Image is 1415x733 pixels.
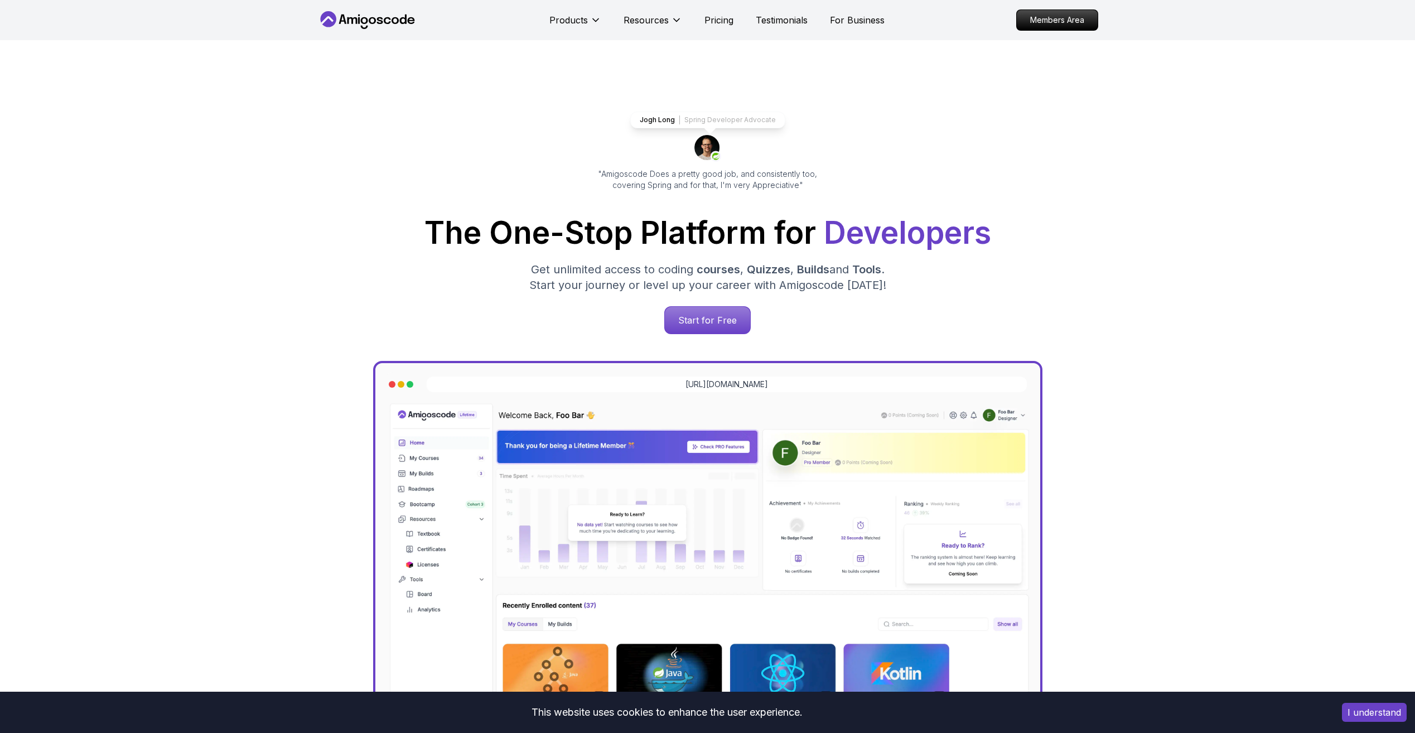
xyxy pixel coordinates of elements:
[549,13,601,36] button: Products
[1017,10,1098,30] p: Members Area
[583,168,833,191] p: "Amigoscode Does a pretty good job, and consistently too, covering Spring and for that, I'm very ...
[685,379,768,390] a: [URL][DOMAIN_NAME]
[520,262,895,293] p: Get unlimited access to coding , , and . Start your journey or level up your career with Amigosco...
[697,263,740,276] span: courses
[664,306,751,334] a: Start for Free
[824,214,991,251] span: Developers
[640,115,675,124] p: Jogh Long
[665,307,750,334] p: Start for Free
[852,263,881,276] span: Tools
[1016,9,1098,31] a: Members Area
[8,700,1325,725] div: This website uses cookies to enhance the user experience.
[694,135,721,162] img: josh long
[747,263,790,276] span: Quizzes
[549,13,588,27] p: Products
[797,263,829,276] span: Builds
[624,13,682,36] button: Resources
[756,13,808,27] a: Testimonials
[326,218,1089,248] h1: The One-Stop Platform for
[830,13,885,27] a: For Business
[624,13,669,27] p: Resources
[684,115,776,124] p: Spring Developer Advocate
[1342,703,1407,722] button: Accept cookies
[704,13,733,27] a: Pricing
